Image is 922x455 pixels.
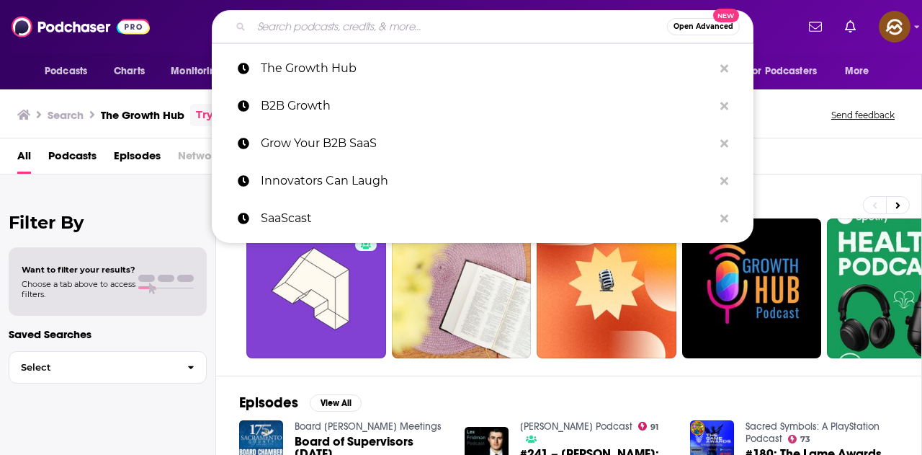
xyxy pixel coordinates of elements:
button: Select [9,351,207,384]
a: Charts [104,58,153,85]
a: 73 [788,435,811,443]
a: B2B Growth [212,87,753,125]
a: Try an exact match [196,107,301,123]
a: Lex Fridman Podcast [520,420,632,433]
span: Select [9,363,176,372]
span: New [713,9,739,22]
a: Grow Your B2B SaaS [212,125,753,162]
a: 32 [246,218,386,358]
p: Innovators Can Laugh [261,162,713,200]
a: Innovators Can Laugh [212,162,753,200]
div: Search podcasts, credits, & more... [212,10,753,43]
button: Show profile menu [879,11,910,43]
a: EpisodesView All [239,394,362,412]
span: Charts [114,61,145,81]
button: open menu [835,58,887,85]
button: View All [310,394,362,412]
span: Choose a tab above to access filters. [22,279,135,299]
h3: Search [48,108,84,122]
button: open menu [35,58,106,85]
img: User Profile [879,11,910,43]
p: Saved Searches [9,327,207,341]
span: Monitoring [171,61,222,81]
button: Send feedback [827,109,899,121]
p: SaaScast [261,200,713,237]
span: Networks [178,144,226,174]
h2: Episodes [239,394,298,412]
button: open menu [738,58,838,85]
span: Logged in as hey85204 [879,11,910,43]
h2: Filter By [9,212,207,233]
a: Sacred Symbols: A PlayStation Podcast [746,420,880,445]
span: 73 [800,436,810,443]
span: Open Advanced [673,23,733,30]
a: Episodes [114,144,161,174]
button: open menu [161,58,241,85]
a: Podcasts [48,144,97,174]
a: Show notifications dropdown [839,14,861,39]
img: Podchaser - Follow, Share and Rate Podcasts [12,13,150,40]
a: All [17,144,31,174]
span: Podcasts [45,61,87,81]
input: Search podcasts, credits, & more... [251,15,667,38]
button: Open AdvancedNew [667,18,740,35]
a: The Growth Hub [212,50,753,87]
p: The Growth Hub [261,50,713,87]
a: Show notifications dropdown [803,14,828,39]
h3: The Growth Hub [101,108,184,122]
span: More [845,61,869,81]
a: Board Chambers Meetings [295,420,442,433]
span: 91 [650,424,658,430]
p: B2B Growth [261,87,713,125]
p: Grow Your B2B SaaS [261,125,713,162]
span: For Podcasters [748,61,817,81]
span: Want to filter your results? [22,265,135,275]
a: 91 [638,422,659,430]
a: SaaScast [212,200,753,237]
